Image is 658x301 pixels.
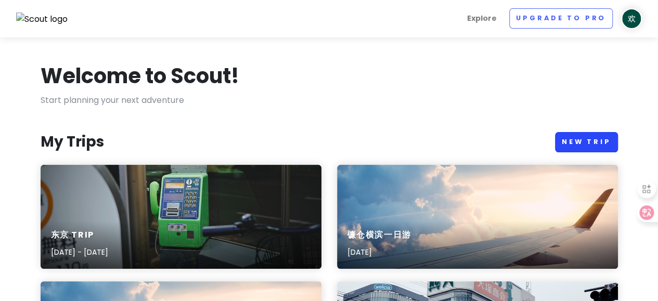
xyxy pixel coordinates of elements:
[621,8,642,29] img: User profile
[41,62,239,89] h1: Welcome to Scout!
[51,230,108,241] h6: 东京 Trip
[463,8,501,29] a: Explore
[41,165,321,269] a: a green pay phone sitting on top of a table东京 Trip[DATE] - [DATE]
[555,132,618,152] a: New Trip
[347,230,411,241] h6: 镰仓横滨一日游
[51,246,108,258] p: [DATE] - [DATE]
[41,94,618,107] p: Start planning your next adventure
[347,246,411,258] p: [DATE]
[509,8,613,29] a: Upgrade to Pro
[16,12,68,26] img: Scout logo
[41,133,104,151] h3: My Trips
[337,165,618,269] a: aerial photography of airliner镰仓横滨一日游[DATE]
